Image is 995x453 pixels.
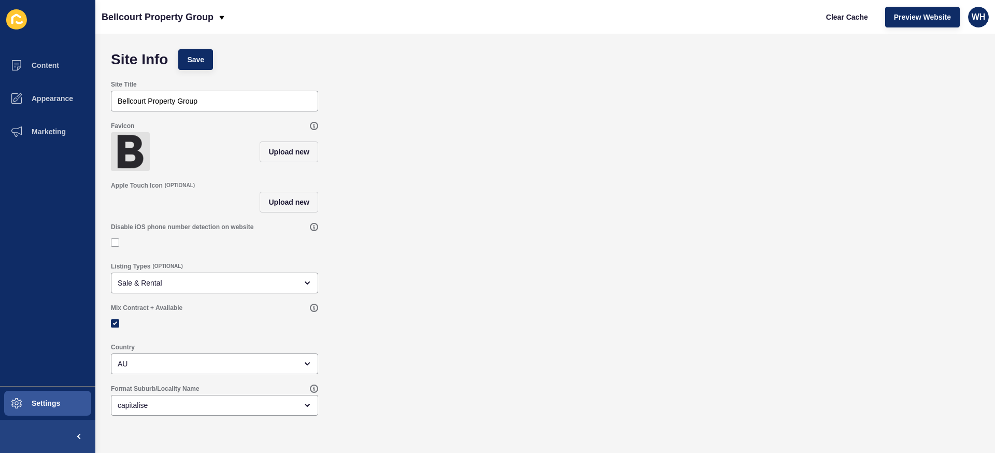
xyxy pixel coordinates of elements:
button: Upload new [260,141,318,162]
span: Upload new [268,197,309,207]
div: open menu [111,395,318,416]
label: Listing Types [111,262,150,271]
div: open menu [111,353,318,374]
span: Clear Cache [826,12,868,22]
span: WH [972,12,986,22]
img: e410952cf7cf212eaff581068bf54dbd.png [113,134,148,169]
label: Site Title [111,80,137,89]
span: (OPTIONAL) [165,182,195,189]
span: Upload new [268,147,309,157]
label: Country [111,343,135,351]
label: Apple Touch Icon [111,181,163,190]
button: Preview Website [885,7,960,27]
label: Format Suburb/Locality Name [111,385,200,393]
span: Preview Website [894,12,951,22]
h1: Site Info [111,54,168,65]
label: Mix Contract + Available [111,304,182,312]
p: Bellcourt Property Group [102,4,214,30]
div: open menu [111,273,318,293]
label: Favicon [111,122,134,130]
button: Save [178,49,213,70]
button: Clear Cache [817,7,877,27]
label: Disable iOS phone number detection on website [111,223,253,231]
span: Save [187,54,204,65]
span: (OPTIONAL) [152,263,182,270]
button: Upload new [260,192,318,213]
